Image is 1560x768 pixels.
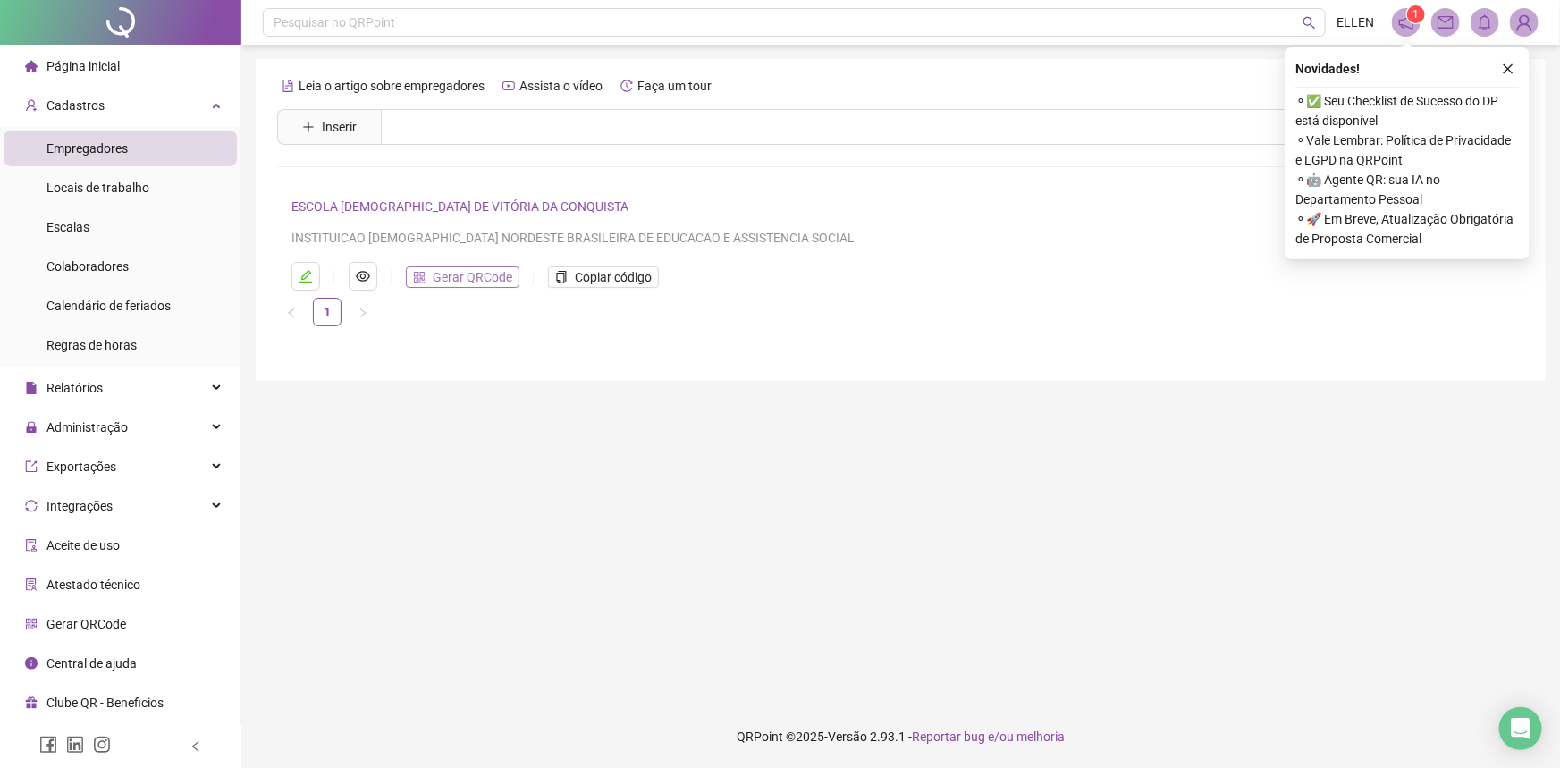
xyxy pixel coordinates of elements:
[1438,14,1454,30] span: mail
[46,59,120,73] span: Página inicial
[413,271,426,283] span: qrcode
[25,421,38,434] span: lock
[291,228,1435,248] div: INSTITUICAO [DEMOGRAPHIC_DATA] NORDESTE BRASILEIRA DE EDUCACAO E ASSISTENCIA SOCIAL
[46,259,129,274] span: Colaboradores
[519,79,603,93] span: Assista o vídeo
[555,271,568,283] span: copy
[291,199,628,214] a: ESCOLA [DEMOGRAPHIC_DATA] DE VITÓRIA DA CONQUISTA
[1499,707,1542,750] div: Open Intercom Messenger
[620,80,633,92] span: history
[1303,16,1316,30] span: search
[46,338,137,352] span: Regras de horas
[1295,59,1360,79] span: Novidades !
[1511,9,1538,36] img: 81252
[25,657,38,670] span: info-circle
[25,460,38,473] span: export
[46,141,128,156] span: Empregadores
[25,99,38,112] span: user-add
[46,538,120,553] span: Aceite de uso
[828,730,867,744] span: Versão
[322,117,357,137] span: Inserir
[46,656,137,671] span: Central de ajuda
[25,382,38,394] span: file
[286,308,297,318] span: left
[314,299,341,325] a: 1
[46,460,116,474] span: Exportações
[299,269,313,283] span: edit
[25,60,38,72] span: home
[25,578,38,591] span: solution
[1295,91,1519,131] span: ⚬ ✅ Seu Checklist de Sucesso do DP está disponível
[1398,14,1414,30] span: notification
[46,381,103,395] span: Relatórios
[46,98,105,113] span: Cadastros
[912,730,1065,744] span: Reportar bug e/ou melhoria
[406,266,519,288] button: Gerar QRCode
[299,79,485,93] span: Leia o artigo sobre empregadores
[548,266,659,288] button: Copiar código
[1295,170,1519,209] span: ⚬ 🤖 Agente QR: sua IA no Departamento Pessoal
[313,298,342,326] li: 1
[190,740,202,753] span: left
[1337,13,1374,32] span: ELLEN
[93,736,111,754] span: instagram
[25,618,38,630] span: qrcode
[288,113,371,141] button: Inserir
[46,499,113,513] span: Integrações
[502,80,515,92] span: youtube
[39,736,57,754] span: facebook
[46,181,149,195] span: Locais de trabalho
[66,736,84,754] span: linkedin
[637,79,712,93] span: Faça um tour
[358,308,368,318] span: right
[1407,5,1425,23] sup: 1
[1295,209,1519,249] span: ⚬ 🚀 Em Breve, Atualização Obrigatória de Proposta Comercial
[349,298,377,326] button: right
[1413,8,1420,21] span: 1
[25,696,38,709] span: gift
[25,500,38,512] span: sync
[433,267,512,287] span: Gerar QRCode
[46,299,171,313] span: Calendário de feriados
[46,696,164,710] span: Clube QR - Beneficios
[46,617,126,631] span: Gerar QRCode
[25,539,38,552] span: audit
[1502,63,1514,75] span: close
[1295,131,1519,170] span: ⚬ Vale Lembrar: Política de Privacidade e LGPD na QRPoint
[356,269,370,283] span: eye
[46,220,89,234] span: Escalas
[277,298,306,326] button: left
[277,298,306,326] li: Página anterior
[241,705,1560,768] footer: QRPoint © 2025 - 2.93.1 -
[349,298,377,326] li: Próxima página
[1477,14,1493,30] span: bell
[575,267,652,287] span: Copiar código
[46,578,140,592] span: Atestado técnico
[46,420,128,435] span: Administração
[282,80,294,92] span: file-text
[302,121,315,133] span: plus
